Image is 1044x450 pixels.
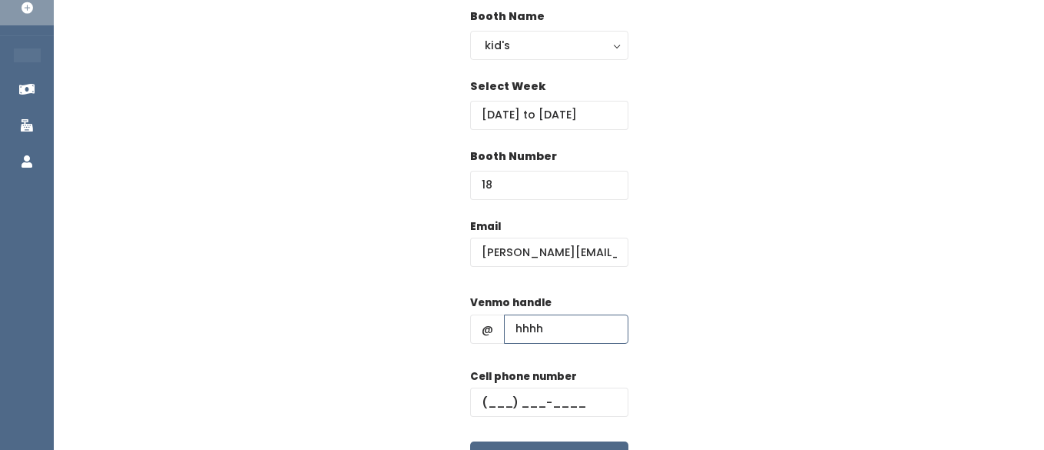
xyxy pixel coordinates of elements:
label: Venmo handle [470,295,552,311]
label: Booth Number [470,148,557,165]
button: kid's [470,31,628,60]
label: Cell phone number [470,369,577,385]
input: @ . [470,238,628,267]
label: Email [470,219,501,235]
input: Booth Number [470,171,628,200]
label: Select Week [470,78,545,95]
input: (___) ___-____ [470,388,628,417]
div: kid's [485,37,614,54]
span: @ [470,315,505,344]
label: Booth Name [470,8,545,25]
input: Select week [470,101,628,130]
